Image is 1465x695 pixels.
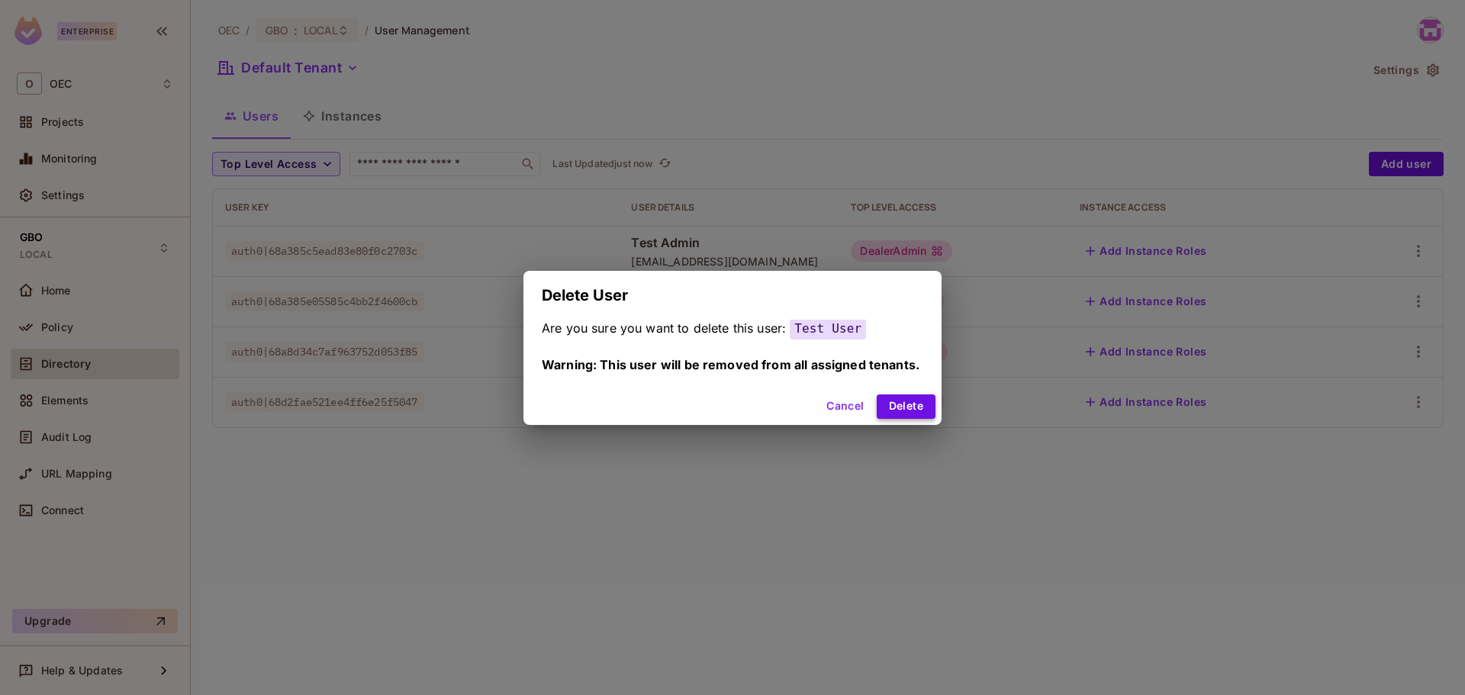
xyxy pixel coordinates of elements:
[542,357,919,372] span: Warning: This user will be removed from all assigned tenants.
[523,271,942,320] h2: Delete User
[790,317,866,339] span: Test User
[820,394,870,419] button: Cancel
[542,320,786,336] span: Are you sure you want to delete this user:
[877,394,935,419] button: Delete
